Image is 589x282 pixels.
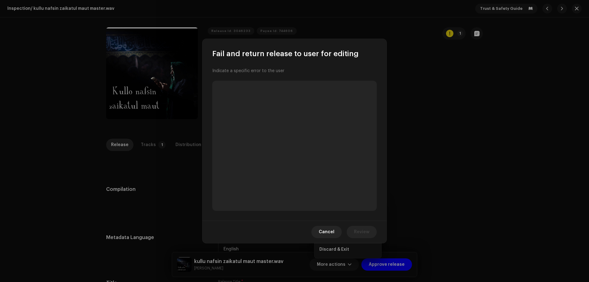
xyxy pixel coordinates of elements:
span: Review [354,226,369,238]
span: Cancel [319,226,334,238]
button: Review [347,226,377,238]
div: Indicate a specific error to the user [212,68,377,73]
span: Fail and return release to user for editing [212,49,359,59]
button: Cancel [311,226,342,238]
